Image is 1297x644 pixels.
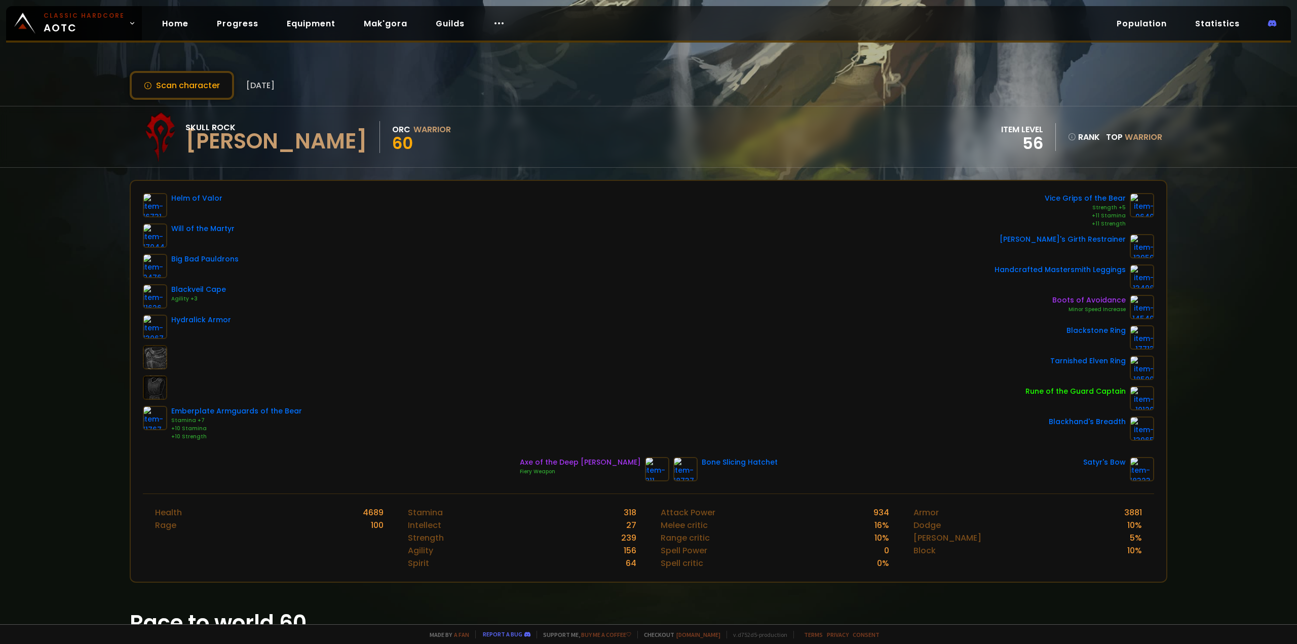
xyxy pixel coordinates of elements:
[1130,532,1142,544] div: 5 %
[884,544,889,557] div: 0
[1045,193,1126,204] div: Vice Grips of the Bear
[44,11,125,20] small: Classic Hardcore
[155,506,182,519] div: Health
[1124,506,1142,519] div: 3881
[279,13,344,34] a: Equipment
[1127,519,1142,532] div: 10 %
[371,519,384,532] div: 100
[408,506,443,519] div: Stamina
[1045,212,1126,220] div: +11 Stamina
[1130,416,1154,441] img: item-13965
[581,631,631,638] a: Buy me a coffee
[130,71,234,100] button: Scan character
[44,11,125,35] span: AOTC
[171,295,226,303] div: Agility +3
[6,6,142,41] a: Classic HardcoreAOTC
[1083,457,1126,468] div: Satyr's Bow
[676,631,720,638] a: [DOMAIN_NAME]
[171,406,302,416] div: Emberplate Armguards of the Bear
[1052,306,1126,314] div: Minor Speed Increase
[1130,356,1154,380] img: item-18500
[913,544,936,557] div: Block
[1066,325,1126,336] div: Blackstone Ring
[143,284,167,309] img: item-11626
[661,557,703,570] div: Spell critic
[702,457,778,468] div: Bone Slicing Hatchet
[1130,457,1154,481] img: item-18323
[727,631,787,638] span: v. d752d5 - production
[626,519,636,532] div: 27
[209,13,266,34] a: Progress
[185,121,367,134] div: Skull Rock
[392,132,413,155] span: 60
[626,557,636,570] div: 64
[171,223,235,234] div: Will of the Martyr
[520,468,641,476] div: Fiery Weapon
[171,425,302,433] div: +10 Stamina
[392,123,410,136] div: Orc
[143,254,167,278] img: item-9476
[408,557,429,570] div: Spirit
[520,457,641,468] div: Axe of the Deep [PERSON_NAME]
[874,532,889,544] div: 10 %
[1106,131,1162,143] div: Top
[661,519,708,532] div: Melee critic
[143,193,167,217] img: item-16731
[661,544,707,557] div: Spell Power
[1045,220,1126,228] div: +11 Strength
[877,557,889,570] div: 0 %
[1068,131,1100,143] div: rank
[1125,131,1162,143] span: Warrior
[413,123,451,136] div: Warrior
[171,254,239,264] div: Big Bad Pauldrons
[1130,325,1154,350] img: item-17713
[154,13,197,34] a: Home
[408,519,441,532] div: Intellect
[624,544,636,557] div: 156
[1025,386,1126,397] div: Rune of the Guard Captain
[1001,136,1043,151] div: 56
[873,506,889,519] div: 934
[1001,123,1043,136] div: item level
[185,134,367,149] div: [PERSON_NAME]
[673,457,698,481] img: item-18737
[1049,416,1126,427] div: Blackhand's Breadth
[171,315,231,325] div: Hydralick Armor
[1130,264,1154,289] img: item-13498
[1050,356,1126,366] div: Tarnished Elven Ring
[1109,13,1175,34] a: Population
[874,519,889,532] div: 16 %
[1052,295,1126,306] div: Boots of Avoidance
[143,223,167,248] img: item-17044
[913,519,941,532] div: Dodge
[408,532,444,544] div: Strength
[1130,295,1154,319] img: item-14549
[356,13,415,34] a: Mak'gora
[428,13,473,34] a: Guilds
[1127,544,1142,557] div: 10 %
[1130,193,1154,217] img: item-9640
[827,631,849,638] a: Privacy
[913,506,939,519] div: Armor
[1045,204,1126,212] div: Strength +5
[143,315,167,339] img: item-13067
[155,519,176,532] div: Rage
[143,406,167,430] img: item-11767
[483,630,522,638] a: Report a bug
[913,532,981,544] div: [PERSON_NAME]
[171,433,302,441] div: +10 Strength
[130,607,1167,639] h1: Race to world 60
[171,416,302,425] div: Stamina +7
[637,631,720,638] span: Checkout
[645,457,669,481] img: item-811
[624,506,636,519] div: 318
[661,506,715,519] div: Attack Power
[995,264,1126,275] div: Handcrafted Mastersmith Leggings
[1000,234,1126,245] div: [PERSON_NAME]'s Girth Restrainer
[454,631,469,638] a: a fan
[1130,234,1154,258] img: item-13959
[621,532,636,544] div: 239
[853,631,880,638] a: Consent
[537,631,631,638] span: Support me,
[804,631,823,638] a: Terms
